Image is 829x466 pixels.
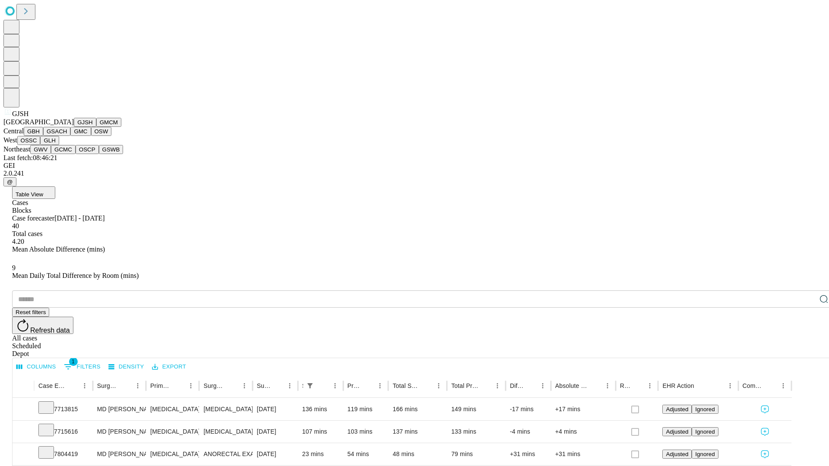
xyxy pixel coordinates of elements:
[3,118,74,126] span: [GEOGRAPHIC_DATA]
[74,118,96,127] button: GJSH
[150,382,172,389] div: Primary Service
[16,191,43,198] span: Table View
[451,421,501,443] div: 133 mins
[662,405,692,414] button: Adjusted
[54,214,104,222] span: [DATE] - [DATE]
[97,382,119,389] div: Surgeon Name
[317,380,329,392] button: Sort
[97,421,142,443] div: MD [PERSON_NAME] E Md
[24,127,43,136] button: GBH
[510,398,547,420] div: -17 mins
[692,450,718,459] button: Ignored
[106,360,146,374] button: Density
[451,443,501,465] div: 79 mins
[17,402,30,417] button: Expand
[203,382,225,389] div: Surgery Name
[3,177,16,186] button: @
[433,380,445,392] button: Menu
[555,421,611,443] div: +4 mins
[203,443,248,465] div: ANORECTAL EXAM UNDER ANESTHESIA
[302,443,339,465] div: 23 mins
[173,380,185,392] button: Sort
[537,380,549,392] button: Menu
[79,380,91,392] button: Menu
[3,127,24,135] span: Central
[348,443,384,465] div: 54 mins
[348,398,384,420] div: 119 mins
[765,380,777,392] button: Sort
[392,382,420,389] div: Total Scheduled Duration
[392,398,443,420] div: 166 mins
[150,421,195,443] div: [MEDICAL_DATA]
[632,380,644,392] button: Sort
[666,428,688,435] span: Adjusted
[120,380,132,392] button: Sort
[743,382,764,389] div: Comments
[284,380,296,392] button: Menu
[226,380,238,392] button: Sort
[38,421,89,443] div: 7715616
[17,136,41,145] button: OSSC
[91,127,112,136] button: OSW
[14,360,58,374] button: Select columns
[3,170,826,177] div: 2.0.241
[479,380,491,392] button: Sort
[662,450,692,459] button: Adjusted
[451,382,478,389] div: Total Predicted Duration
[695,451,715,457] span: Ignored
[695,406,715,412] span: Ignored
[510,421,547,443] div: -4 mins
[12,317,73,334] button: Refresh data
[392,443,443,465] div: 48 mins
[362,380,374,392] button: Sort
[644,380,656,392] button: Menu
[150,360,188,374] button: Export
[12,238,24,245] span: 4.20
[12,186,55,199] button: Table View
[38,398,89,420] div: 7713815
[40,136,59,145] button: GLH
[185,380,197,392] button: Menu
[589,380,601,392] button: Sort
[12,110,28,117] span: GJSH
[257,443,294,465] div: [DATE]
[302,421,339,443] div: 107 mins
[695,380,707,392] button: Sort
[329,380,341,392] button: Menu
[43,127,70,136] button: GSACH
[555,382,589,389] div: Absolute Difference
[30,145,51,154] button: GWV
[348,421,384,443] div: 103 mins
[421,380,433,392] button: Sort
[392,421,443,443] div: 137 mins
[99,145,123,154] button: GSWB
[692,427,718,436] button: Ignored
[662,382,694,389] div: EHR Action
[150,443,195,465] div: [MEDICAL_DATA]
[302,398,339,420] div: 136 mins
[7,179,13,185] span: @
[257,382,271,389] div: Surgery Date
[374,380,386,392] button: Menu
[695,428,715,435] span: Ignored
[257,398,294,420] div: [DATE]
[62,360,103,374] button: Show filters
[51,145,76,154] button: GCMC
[238,380,250,392] button: Menu
[97,443,142,465] div: MD [PERSON_NAME] E Md
[203,398,248,420] div: [MEDICAL_DATA]
[66,380,79,392] button: Sort
[601,380,614,392] button: Menu
[272,380,284,392] button: Sort
[12,214,54,222] span: Case forecaster
[666,451,688,457] span: Adjusted
[3,145,30,153] span: Northeast
[17,425,30,440] button: Expand
[17,447,30,462] button: Expand
[96,118,121,127] button: GMCM
[12,272,139,279] span: Mean Daily Total Difference by Room (mins)
[12,264,16,271] span: 9
[510,443,547,465] div: +31 mins
[724,380,736,392] button: Menu
[12,246,105,253] span: Mean Absolute Difference (mins)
